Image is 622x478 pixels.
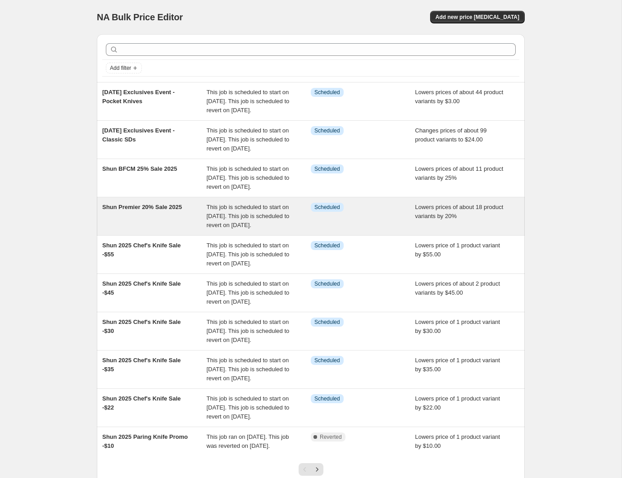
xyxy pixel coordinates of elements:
span: Scheduled [314,242,340,249]
span: Lowers prices of about 2 product variants by $45.00 [415,280,500,296]
span: This job is scheduled to start on [DATE]. This job is scheduled to revert on [DATE]. [207,242,290,267]
span: Shun 2025 Chef's Knife Sale -$45 [102,280,181,296]
span: Scheduled [314,165,340,173]
span: Lowers price of 1 product variant by $22.00 [415,395,500,411]
span: Scheduled [314,395,340,402]
span: Scheduled [314,89,340,96]
span: Shun Premier 20% Sale 2025 [102,204,182,210]
span: Shun 2025 Chef's Knife Sale -$55 [102,242,181,258]
span: This job is scheduled to start on [DATE]. This job is scheduled to revert on [DATE]. [207,357,290,382]
button: Add new price [MEDICAL_DATA] [430,11,525,23]
button: Add filter [106,63,142,73]
button: Next [311,463,323,476]
span: Lowers price of 1 product variant by $30.00 [415,319,500,334]
span: Scheduled [314,127,340,134]
span: Reverted [320,433,342,441]
span: Lowers prices of about 11 product variants by 25% [415,165,504,181]
span: Changes prices of about 99 product variants to $24.00 [415,127,487,143]
nav: Pagination [299,463,323,476]
span: Lowers price of 1 product variant by $10.00 [415,433,500,449]
span: This job is scheduled to start on [DATE]. This job is scheduled to revert on [DATE]. [207,280,290,305]
span: Lowers prices of about 18 product variants by 20% [415,204,504,219]
span: This job is scheduled to start on [DATE]. This job is scheduled to revert on [DATE]. [207,395,290,420]
span: Lowers price of 1 product variant by $35.00 [415,357,500,373]
span: NA Bulk Price Editor [97,12,183,22]
span: [DATE] Exclusives Event - Classic SDs [102,127,175,143]
span: Scheduled [314,357,340,364]
span: Add new price [MEDICAL_DATA] [436,14,519,21]
span: This job is scheduled to start on [DATE]. This job is scheduled to revert on [DATE]. [207,89,290,114]
span: This job is scheduled to start on [DATE]. This job is scheduled to revert on [DATE]. [207,127,290,152]
span: This job is scheduled to start on [DATE]. This job is scheduled to revert on [DATE]. [207,319,290,343]
span: This job is scheduled to start on [DATE]. This job is scheduled to revert on [DATE]. [207,204,290,228]
span: Lowers prices of about 44 product variants by $3.00 [415,89,504,105]
span: This job is scheduled to start on [DATE]. This job is scheduled to revert on [DATE]. [207,165,290,190]
span: Add filter [110,64,131,72]
span: This job ran on [DATE]. This job was reverted on [DATE]. [207,433,289,449]
span: Scheduled [314,319,340,326]
span: [DATE] Exclusives Event - Pocket Knives [102,89,175,105]
span: Shun 2025 Paring Knife Promo -$10 [102,433,188,449]
span: Scheduled [314,204,340,211]
span: Lowers price of 1 product variant by $55.00 [415,242,500,258]
span: Shun 2025 Chef's Knife Sale -$35 [102,357,181,373]
span: Scheduled [314,280,340,287]
span: Shun 2025 Chef's Knife Sale -$30 [102,319,181,334]
span: Shun 2025 Chef's Knife Sale -$22 [102,395,181,411]
span: Shun BFCM 25% Sale 2025 [102,165,177,172]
